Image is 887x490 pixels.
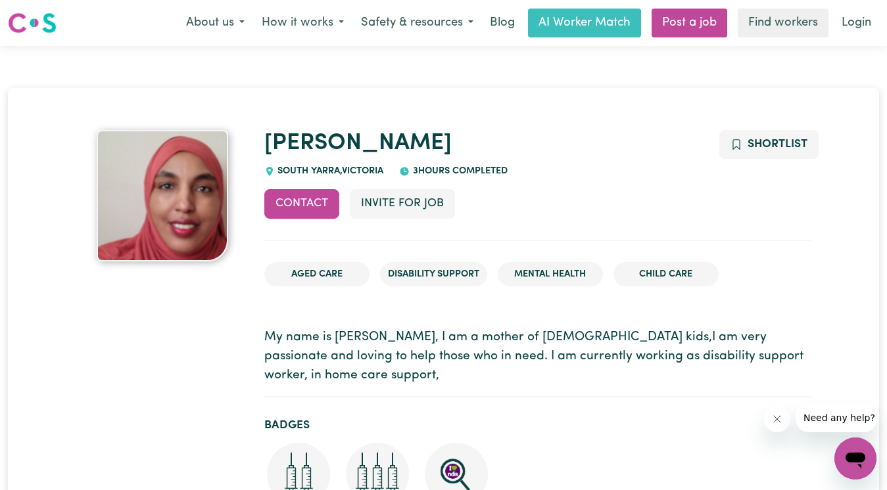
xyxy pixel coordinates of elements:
span: Shortlist [748,139,807,150]
li: Mental Health [498,262,603,287]
iframe: Close message [764,406,790,432]
span: 3 hours completed [410,166,508,176]
button: How it works [253,9,352,37]
button: Invite for Job [350,189,455,218]
button: Add to shortlist [719,130,819,159]
a: Login [834,9,879,37]
p: My name is [PERSON_NAME], I am a mother of [DEMOGRAPHIC_DATA] kids,I am very passionate and lovin... [264,328,811,385]
a: Blog [482,9,523,37]
span: SOUTH YARRA , Victoria [275,166,384,176]
h2: Badges [264,418,811,432]
button: Safety & resources [352,9,482,37]
a: Careseekers logo [8,8,57,38]
li: Child care [613,262,719,287]
iframe: Button to launch messaging window [834,437,876,479]
li: Disability Support [380,262,487,287]
img: Careseekers logo [8,11,57,35]
iframe: Message from company [796,403,876,432]
a: Halima 's profile picture' [77,130,249,261]
a: Find workers [738,9,828,37]
button: Contact [264,189,339,218]
button: About us [178,9,253,37]
a: AI Worker Match [528,9,641,37]
li: Aged Care [264,262,370,287]
img: Halima [97,130,228,261]
a: Post a job [652,9,727,37]
a: [PERSON_NAME] [264,132,452,155]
